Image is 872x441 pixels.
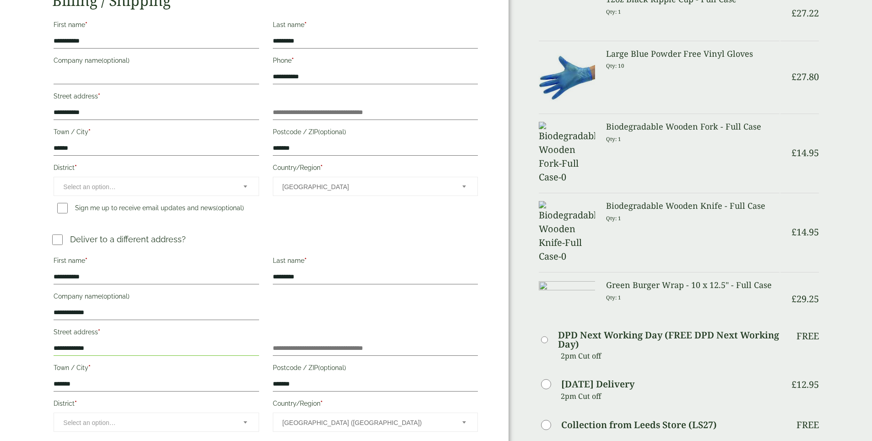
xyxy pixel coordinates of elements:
[606,294,621,301] small: Qty: 1
[273,18,478,34] label: Last name
[54,361,259,377] label: Town / City
[63,419,115,426] span: Select an option…
[791,378,796,391] span: £
[606,8,621,15] small: Qty: 1
[791,226,796,238] span: £
[539,122,595,184] img: Biodegradable Wooden Fork-Full Case-0
[606,201,780,211] h3: Biodegradable Wooden Knife - Full Case
[273,413,478,432] span: Country/Region
[320,164,323,171] abbr: required
[54,204,248,214] label: Sign me up to receive email updates and news
[791,147,819,159] bdi: 14.95
[791,7,819,19] bdi: 27.22
[320,400,323,407] abbr: required
[318,128,346,136] span: (optional)
[75,164,77,171] abbr: required
[54,177,259,196] span: District
[54,326,259,341] label: Street address
[304,257,307,264] abbr: required
[791,7,796,19] span: £
[273,397,478,413] label: Country/Region
[318,364,346,371] span: (optional)
[796,331,819,342] p: Free
[273,161,478,177] label: Country/Region
[54,397,259,413] label: District
[273,125,478,141] label: Postcode / ZIP
[273,54,478,70] label: Phone
[216,204,244,212] span: (optional)
[282,177,450,196] span: Bangladesh
[273,361,478,377] label: Postcode / ZIP
[606,62,624,69] small: Qty: 10
[273,177,478,196] span: Country/Region
[75,400,77,407] abbr: required
[791,226,819,238] bdi: 14.95
[98,328,100,336] abbr: required
[561,380,634,389] label: [DATE] Delivery
[85,21,87,28] abbr: required
[54,90,259,105] label: Street address
[606,136,621,142] small: Qty: 1
[791,71,796,83] span: £
[98,93,100,100] abbr: required
[606,280,780,290] h3: Green Burger Wrap - 10 x 12.5" - Full Case
[88,128,91,136] abbr: required
[282,413,450,432] span: United Kingdom (UK)
[54,254,259,270] label: First name
[88,364,91,371] abbr: required
[606,49,780,59] h3: Large Blue Powder Free Vinyl Gloves
[791,293,796,305] span: £
[606,215,621,222] small: Qty: 1
[606,122,780,132] h3: Biodegradable Wooden Fork - Full Case
[70,233,186,245] p: Deliver to a different address?
[54,413,259,432] span: District
[304,21,307,28] abbr: required
[791,378,819,391] bdi: 12.95
[561,389,779,403] p: 2pm Cut off
[102,57,130,64] span: (optional)
[292,57,294,64] abbr: required
[54,125,259,141] label: Town / City
[54,18,259,34] label: First name
[63,183,115,191] span: Select an option…
[54,161,259,177] label: District
[791,293,819,305] bdi: 29.25
[102,293,130,300] span: (optional)
[791,71,819,83] bdi: 27.80
[54,290,259,305] label: Company name
[791,147,796,159] span: £
[558,331,779,349] label: DPD Next Working Day (FREE DPD Next Working Day)
[796,419,819,430] p: Free
[539,201,595,263] img: Biodegradable Wooden Knife-Full Case-0
[85,257,87,264] abbr: required
[561,420,717,430] label: Collection from Leeds Store (LS27)
[57,203,68,213] input: Sign me up to receive email updates and news(optional)
[561,349,779,363] p: 2pm Cut off
[54,54,259,70] label: Company name
[273,254,478,270] label: Last name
